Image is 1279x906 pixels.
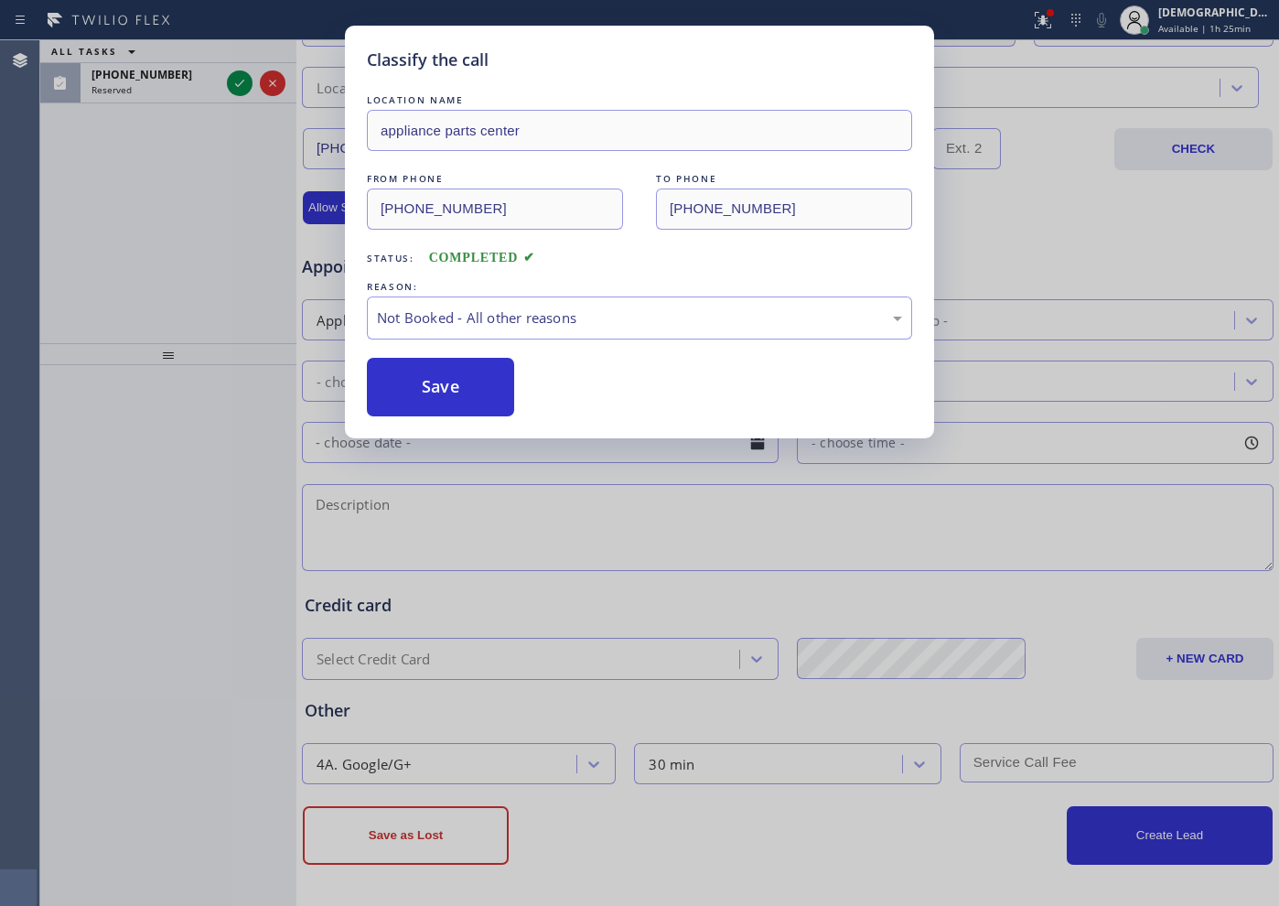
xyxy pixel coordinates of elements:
div: FROM PHONE [367,169,623,189]
span: COMPLETED [429,251,535,264]
h5: Classify the call [367,48,489,72]
span: Status: [367,252,414,264]
div: LOCATION NAME [367,91,912,110]
input: From phone [367,189,623,230]
button: Save [367,358,514,416]
div: TO PHONE [656,169,912,189]
input: To phone [656,189,912,230]
div: REASON: [367,277,912,297]
div: Not Booked - All other reasons [377,307,902,329]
